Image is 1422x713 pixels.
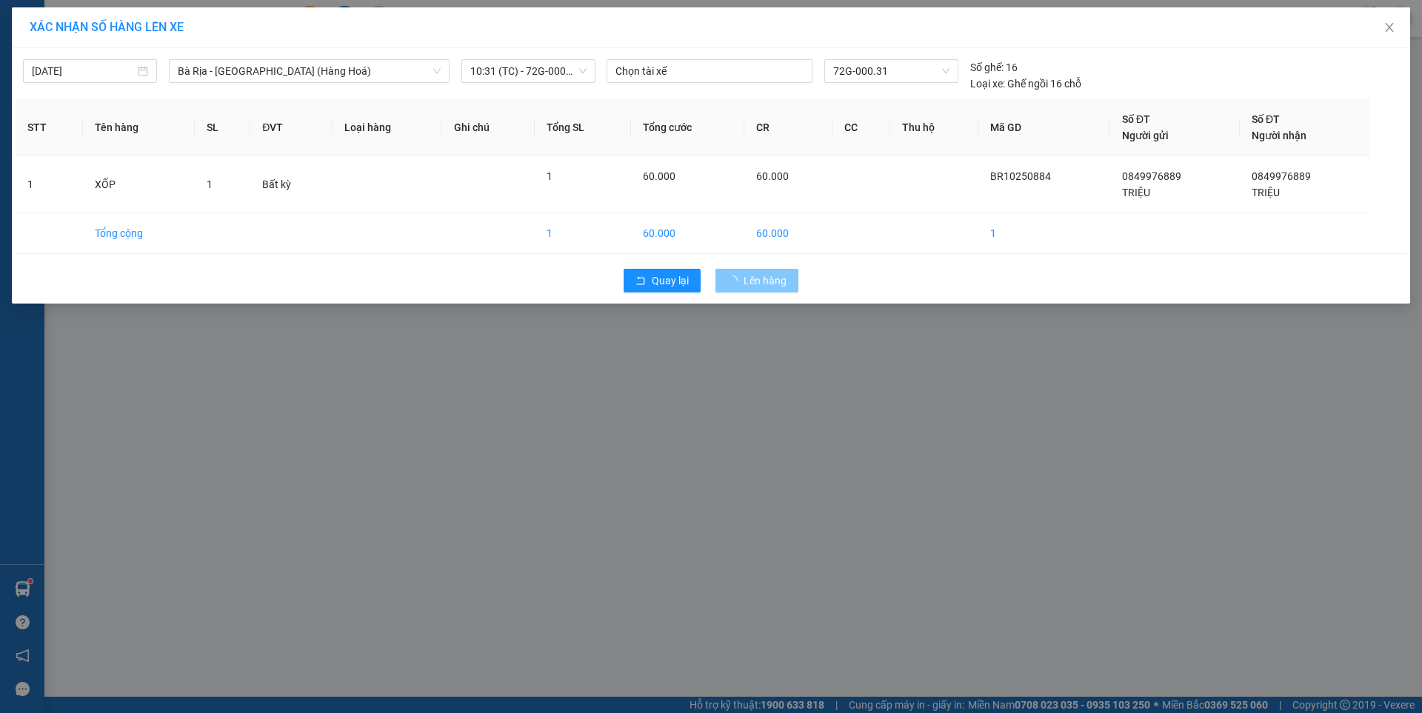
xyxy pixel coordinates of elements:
[744,272,787,289] span: Lên hàng
[207,178,213,190] span: 1
[433,67,441,76] span: down
[1122,113,1150,125] span: Số ĐT
[727,275,744,286] span: loading
[1122,170,1181,182] span: 0849976889
[744,213,832,254] td: 60.000
[7,82,18,93] span: environment
[744,99,832,156] th: CR
[178,60,441,82] span: Bà Rịa - Sài Gòn (Hàng Hoá)
[715,269,798,292] button: Lên hàng
[32,63,135,79] input: 13/10/2025
[7,63,102,79] li: VP Hàng Bà Rịa
[631,99,744,156] th: Tổng cước
[624,269,701,292] button: rollbackQuay lại
[7,7,215,36] li: Hoa Mai
[7,7,59,59] img: logo.jpg
[890,99,978,156] th: Thu hộ
[102,81,194,142] b: 93 Nguyễn Thái Bình, [GEOGRAPHIC_DATA]
[1122,130,1169,141] span: Người gửi
[1252,113,1280,125] span: Số ĐT
[102,63,197,79] li: VP 93 NTB Q1
[978,99,1110,156] th: Mã GD
[535,99,631,156] th: Tổng SL
[970,76,1081,92] div: Ghế ngồi 16 chỗ
[1252,187,1280,198] span: TRIỆU
[1369,7,1410,49] button: Close
[442,99,535,156] th: Ghi chú
[832,99,890,156] th: CC
[83,156,196,213] td: XỐP
[30,20,184,34] span: XÁC NHẬN SỐ HÀNG LÊN XE
[16,156,83,213] td: 1
[652,272,689,289] span: Quay lại
[978,213,1110,254] td: 1
[250,99,333,156] th: ĐVT
[470,60,587,82] span: 10:31 (TC) - 72G-000.31
[1383,21,1395,33] span: close
[833,60,949,82] span: 72G-000.31
[195,99,250,156] th: SL
[990,170,1051,182] span: BR10250884
[535,213,631,254] td: 1
[250,156,333,213] td: Bất kỳ
[970,76,1005,92] span: Loại xe:
[756,170,789,182] span: 60.000
[635,275,646,287] span: rollback
[1252,170,1311,182] span: 0849976889
[83,99,196,156] th: Tên hàng
[970,59,1018,76] div: 16
[16,99,83,156] th: STT
[643,170,675,182] span: 60.000
[1122,187,1150,198] span: TRIỆU
[7,81,87,110] b: QL51, PPhước Trung, TPBà Rịa
[333,99,442,156] th: Loại hàng
[102,82,113,93] span: environment
[970,59,1004,76] span: Số ghế:
[83,213,196,254] td: Tổng cộng
[547,170,553,182] span: 1
[1252,130,1306,141] span: Người nhận
[631,213,744,254] td: 60.000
